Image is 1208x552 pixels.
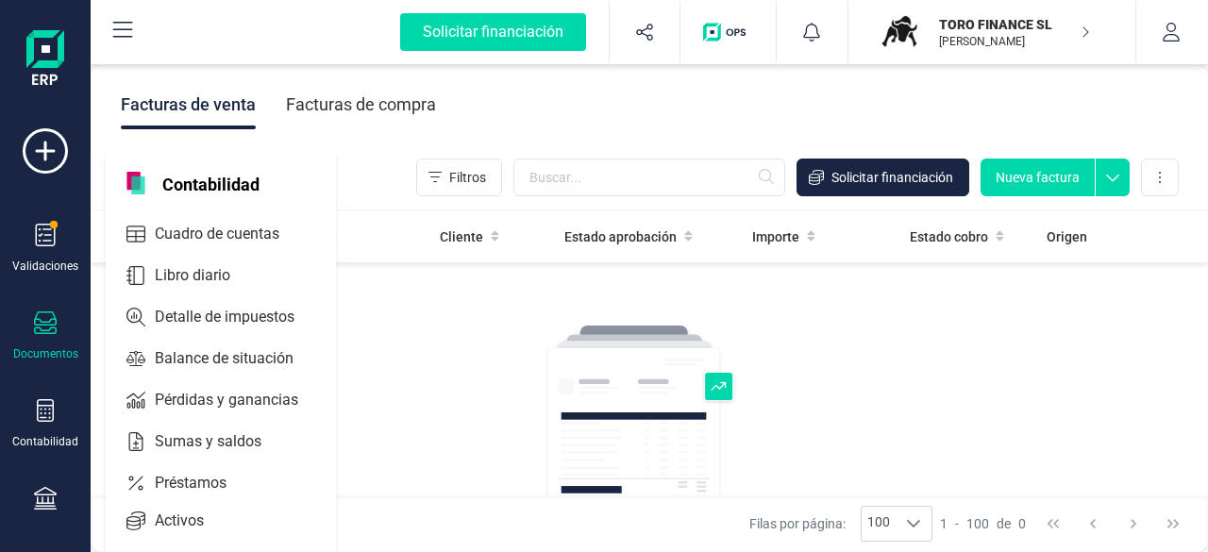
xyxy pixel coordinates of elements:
[1018,514,1026,533] span: 0
[545,323,753,549] img: img-empty-table.svg
[564,227,677,246] span: Estado aprobación
[12,434,78,449] div: Contabilidad
[377,2,609,62] button: Solicitar financiación
[831,168,953,187] span: Solicitar financiación
[1035,506,1071,542] button: First Page
[981,159,1095,196] button: Nueva factura
[13,346,78,361] div: Documentos
[939,34,1090,49] p: [PERSON_NAME]
[121,80,256,129] div: Facturas de venta
[940,514,948,533] span: 1
[1155,506,1191,542] button: Last Page
[147,223,313,245] span: Cuadro de cuentas
[449,168,486,187] span: Filtros
[692,2,764,62] button: Logo de OPS
[147,389,332,411] span: Pérdidas y ganancias
[147,510,238,532] span: Activos
[752,227,799,246] span: Importe
[416,159,502,196] button: Filtros
[147,430,295,453] span: Sumas y saldos
[286,80,436,129] div: Facturas de compra
[26,30,64,91] img: Logo Finanedi
[862,507,896,541] span: 100
[513,159,785,196] input: Buscar...
[151,172,271,194] span: Contabilidad
[147,264,264,287] span: Libro diario
[440,227,483,246] span: Cliente
[1116,506,1151,542] button: Next Page
[997,514,1011,533] span: de
[147,472,260,494] span: Préstamos
[147,306,328,328] span: Detalle de impuestos
[910,227,988,246] span: Estado cobro
[147,347,327,370] span: Balance de situación
[871,2,1113,62] button: TOTORO FINANCE SL[PERSON_NAME]
[939,15,1090,34] p: TORO FINANCE SL
[12,259,78,274] div: Validaciones
[749,506,932,542] div: Filas por página:
[797,159,969,196] button: Solicitar financiación
[940,514,1026,533] div: -
[1075,506,1111,542] button: Previous Page
[400,13,586,51] div: Solicitar financiación
[1047,227,1087,246] span: Origen
[703,23,753,42] img: Logo de OPS
[966,514,989,533] span: 100
[879,11,920,53] img: TO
